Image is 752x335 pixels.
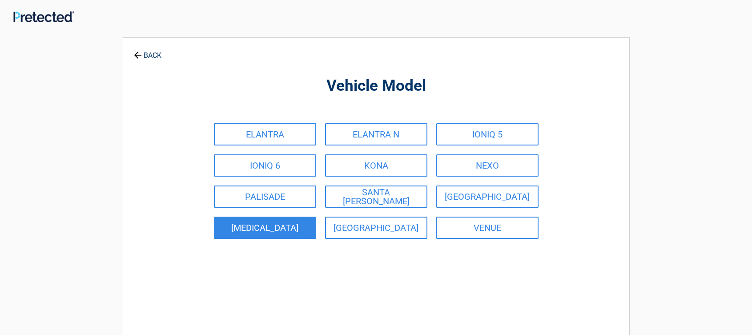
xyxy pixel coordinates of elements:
[436,217,539,239] a: VENUE
[172,76,580,97] h2: Vehicle Model
[436,154,539,177] a: NEXO
[214,123,316,145] a: ELANTRA
[436,123,539,145] a: IONIQ 5
[325,123,427,145] a: ELANTRA N
[325,217,427,239] a: [GEOGRAPHIC_DATA]
[325,186,427,208] a: SANTA [PERSON_NAME]
[214,154,316,177] a: IONIQ 6
[436,186,539,208] a: [GEOGRAPHIC_DATA]
[325,154,427,177] a: KONA
[214,217,316,239] a: [MEDICAL_DATA]
[214,186,316,208] a: PALISADE
[13,11,74,22] img: Main Logo
[132,44,163,59] a: BACK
